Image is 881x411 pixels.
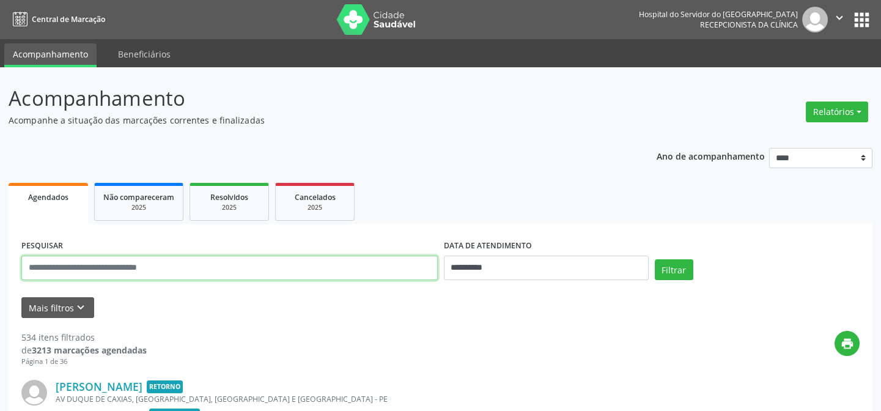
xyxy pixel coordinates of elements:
div: Hospital do Servidor do [GEOGRAPHIC_DATA] [639,9,798,20]
a: Beneficiários [109,43,179,65]
button: Relatórios [806,102,868,122]
label: DATA DE ATENDIMENTO [444,237,532,256]
div: 534 itens filtrados [21,331,147,344]
div: Página 1 de 36 [21,357,147,367]
span: Cancelados [295,192,336,202]
button:  [828,7,851,32]
span: Recepcionista da clínica [700,20,798,30]
div: 2025 [199,203,260,212]
i:  [833,11,846,24]
span: Resolvidos [210,192,248,202]
label: PESQUISAR [21,237,63,256]
div: 2025 [284,203,345,212]
p: Ano de acompanhamento [657,148,765,163]
img: img [21,380,47,405]
a: Acompanhamento [4,43,97,67]
span: Central de Marcação [32,14,105,24]
a: [PERSON_NAME] [56,380,142,393]
a: Central de Marcação [9,9,105,29]
span: Agendados [28,192,68,202]
img: img [802,7,828,32]
button: apps [851,9,872,31]
i: keyboard_arrow_down [74,301,87,314]
div: 2025 [103,203,174,212]
button: Filtrar [655,259,693,280]
button: Mais filtroskeyboard_arrow_down [21,297,94,319]
div: de [21,344,147,357]
strong: 3213 marcações agendadas [32,344,147,356]
span: Não compareceram [103,192,174,202]
p: Acompanhe a situação das marcações correntes e finalizadas [9,114,613,127]
p: Acompanhamento [9,83,613,114]
i: print [841,337,854,350]
button: print [835,331,860,356]
span: Retorno [147,380,183,393]
div: AV DUQUE DE CAXIAS, [GEOGRAPHIC_DATA], [GEOGRAPHIC_DATA] E [GEOGRAPHIC_DATA] - PE [56,394,676,404]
